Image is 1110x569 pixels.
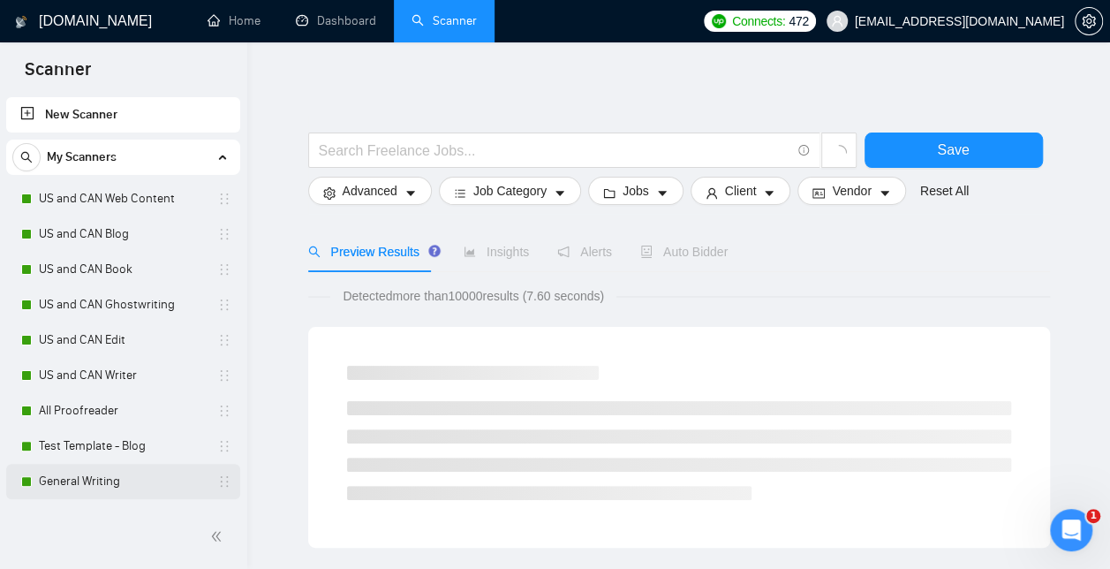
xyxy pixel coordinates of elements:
[217,439,231,453] span: holder
[39,322,207,358] a: US and CAN Edit
[323,186,336,200] span: setting
[464,245,529,259] span: Insights
[1076,14,1102,28] span: setting
[6,140,240,499] li: My Scanners
[763,186,775,200] span: caret-down
[217,192,231,206] span: holder
[412,13,477,28] a: searchScanner
[11,57,105,94] span: Scanner
[937,139,969,161] span: Save
[217,227,231,241] span: holder
[330,286,616,306] span: Detected more than 10000 results (7.60 seconds)
[39,393,207,429] a: All Proofreader
[464,246,476,258] span: area-chart
[725,181,757,201] span: Client
[15,8,27,36] img: logo
[1050,509,1092,551] iframe: Intercom live chat
[427,243,442,259] div: Tooltip anchor
[1086,509,1100,523] span: 1
[832,181,871,201] span: Vendor
[210,527,228,545] span: double-left
[20,97,226,133] a: New Scanner
[308,246,321,258] span: search
[39,287,207,322] a: US and CAN Ghostwriting
[640,245,728,259] span: Auto Bidder
[557,246,570,258] span: notification
[12,143,41,171] button: search
[732,11,785,31] span: Connects:
[217,333,231,347] span: holder
[296,13,376,28] a: dashboardDashboard
[343,181,397,201] span: Advanced
[6,97,240,133] li: New Scanner
[217,474,231,489] span: holder
[217,368,231,383] span: holder
[308,245,435,259] span: Preview Results
[623,181,649,201] span: Jobs
[603,186,615,200] span: folder
[39,429,207,464] a: Test Template - Blog
[217,262,231,277] span: holder
[812,186,825,200] span: idcard
[1075,7,1103,35] button: setting
[473,181,547,201] span: Job Category
[454,186,466,200] span: bars
[554,186,566,200] span: caret-down
[712,14,726,28] img: upwork-logo.png
[588,177,683,205] button: folderJobscaret-down
[797,177,905,205] button: idcardVendorcaret-down
[831,145,847,161] span: loading
[439,177,581,205] button: barsJob Categorycaret-down
[404,186,417,200] span: caret-down
[39,464,207,499] a: General Writing
[640,246,653,258] span: robot
[319,140,790,162] input: Search Freelance Jobs...
[789,11,808,31] span: 472
[1075,14,1103,28] a: setting
[706,186,718,200] span: user
[217,298,231,312] span: holder
[691,177,791,205] button: userClientcaret-down
[831,15,843,27] span: user
[557,245,612,259] span: Alerts
[39,216,207,252] a: US and CAN Blog
[798,145,810,156] span: info-circle
[308,177,432,205] button: settingAdvancedcaret-down
[920,181,969,201] a: Reset All
[879,186,891,200] span: caret-down
[39,252,207,287] a: US and CAN Book
[656,186,668,200] span: caret-down
[47,140,117,175] span: My Scanners
[39,358,207,393] a: US and CAN Writer
[39,181,207,216] a: US and CAN Web Content
[865,133,1043,168] button: Save
[13,151,40,163] span: search
[217,404,231,418] span: holder
[208,13,261,28] a: homeHome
